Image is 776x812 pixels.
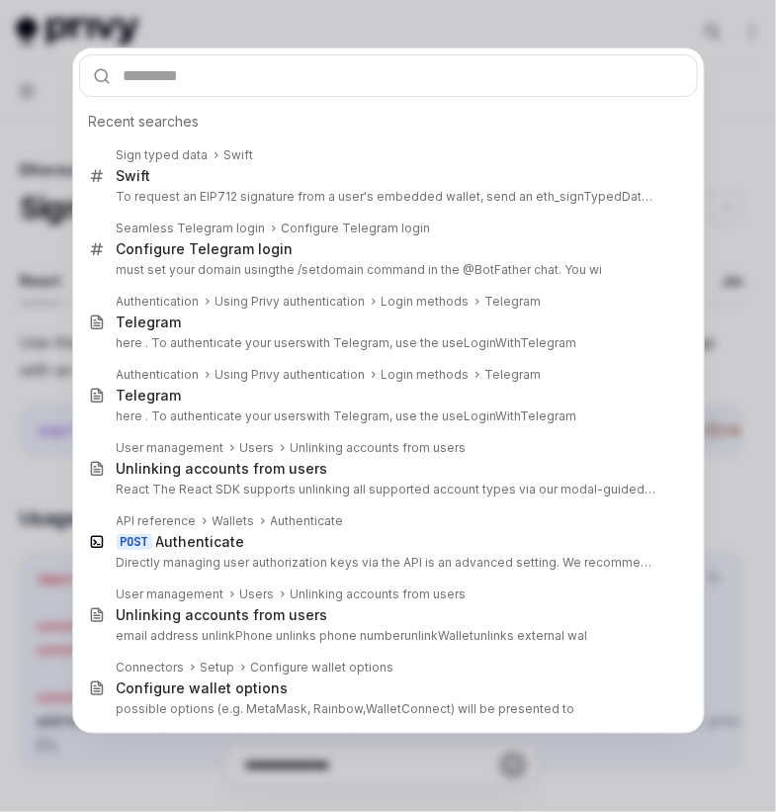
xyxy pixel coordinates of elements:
[282,221,431,236] div: Configure Telegram login
[367,701,452,716] b: WalletConnect
[117,701,656,717] p: possible options (e.g. MetaMask, Rainbow, ) will be presented to
[271,513,344,529] div: Authenticate
[201,660,235,676] div: Setup
[117,679,289,697] div: Configure wallet options
[213,513,255,529] div: Wallets
[117,294,200,310] div: Authentication
[405,628,474,643] b: unlinkWallet
[117,513,197,529] div: API reference
[117,262,656,278] p: must set your domain using . You wi
[117,387,182,405] div: Telegram
[216,367,366,383] div: Using Privy authentication
[307,335,390,350] b: with Telegram
[224,147,254,163] div: Swift
[117,586,224,602] div: User management
[117,440,224,456] div: User management
[117,335,656,351] p: here . To authenticate your users , use the useLoginWithTelegram
[117,367,200,383] div: Authentication
[156,533,245,551] div: Authenticate
[382,294,470,310] div: Login methods
[240,586,275,602] div: Users
[117,314,182,331] div: Telegram
[117,660,185,676] div: Connectors
[485,294,542,310] div: Telegram
[117,482,656,497] p: React The React SDK supports unlinking all supported account types via our modal-guided link methods
[117,460,328,478] div: Unlinking accounts from users
[117,167,151,185] div: Swift
[240,440,275,456] div: Users
[382,367,470,383] div: Login methods
[89,112,200,132] span: Recent searches
[117,240,294,258] div: Configure Telegram login
[291,586,467,602] div: Unlinking accounts from users
[117,189,656,205] p: To request an EIP712 signature from a user's embedded wallet, send an eth_signTypedData_v4 JSON-
[291,440,467,456] div: Unlinking accounts from users
[277,262,560,277] b: the /setdomain command in the @BotFather chat
[117,534,152,550] div: POST
[117,408,656,424] p: here . To authenticate your users , use the useLoginWithTelegram
[216,294,366,310] div: Using Privy authentication
[251,660,394,676] div: Configure wallet options
[117,147,209,163] div: Sign typed data
[307,408,390,423] b: with Telegram
[117,555,656,571] p: Directly managing user authorization keys via the API is an advanced setting. We recommend using Pri
[117,221,266,236] div: Seamless Telegram login
[117,628,656,644] p: email address unlinkPhone unlinks phone number unlinks external wal
[117,606,328,624] div: Unlinking accounts from users
[485,367,542,383] div: Telegram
